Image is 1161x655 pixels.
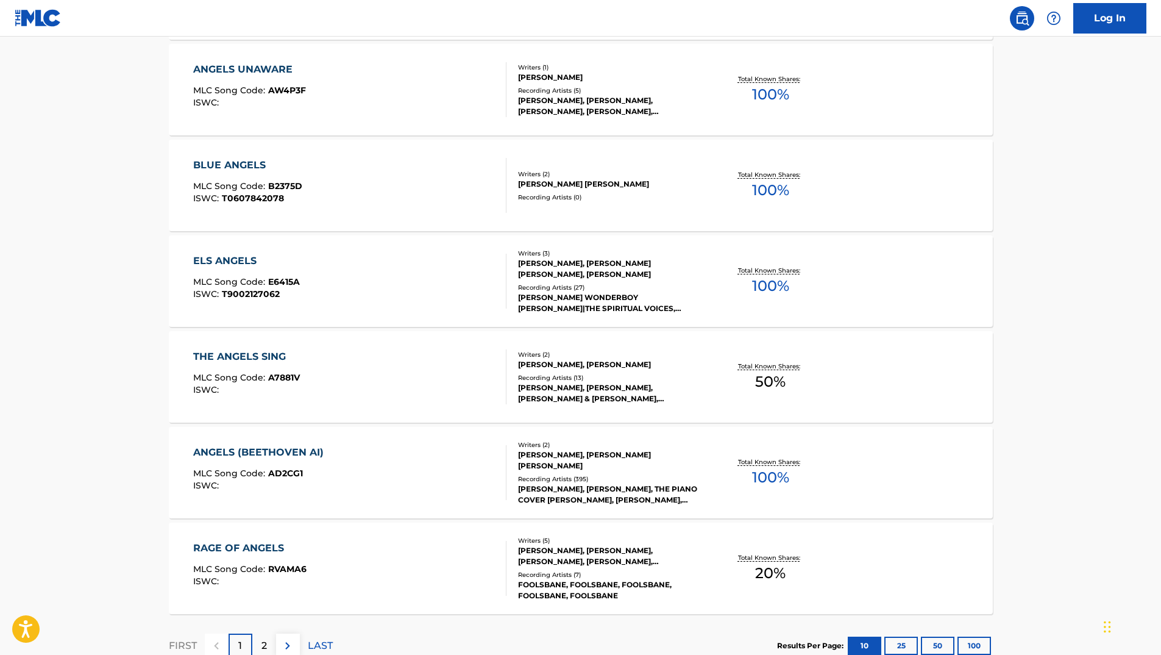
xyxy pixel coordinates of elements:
[280,639,295,653] img: right
[169,140,993,231] a: BLUE ANGELSMLC Song Code:B2375DISWC:T0607842078Writers (2)[PERSON_NAME] [PERSON_NAME]Recording Ar...
[268,85,306,96] span: AW4P3F
[755,371,786,393] span: 50 %
[738,170,803,179] p: Total Known Shares:
[752,84,789,106] span: 100 %
[1042,6,1066,30] div: Help
[193,372,268,383] span: MLC Song Code :
[261,639,267,653] p: 2
[848,637,881,655] button: 10
[518,63,702,72] div: Writers ( 1 )
[222,288,280,299] span: T9002127062
[193,564,268,574] span: MLC Song Code :
[169,639,197,653] p: FIRST
[518,95,702,117] div: [PERSON_NAME], [PERSON_NAME], [PERSON_NAME], [PERSON_NAME], [PERSON_NAME]
[1100,596,1161,655] iframe: Chat Widget
[222,193,284,204] span: T0607842078
[518,536,702,545] div: Writers ( 5 )
[268,181,302,191] span: B2375D
[518,86,702,95] div: Recording Artists ( 5 )
[738,457,803,467] p: Total Known Shares:
[169,331,993,423] a: THE ANGELS SINGMLC Song Code:A7881VISWC:Writers (2)[PERSON_NAME], [PERSON_NAME]Recording Artists ...
[518,440,702,449] div: Writers ( 2 )
[518,179,702,190] div: [PERSON_NAME] [PERSON_NAME]
[308,639,333,653] p: LAST
[193,541,307,556] div: RAGE OF ANGELS
[752,179,789,201] span: 100 %
[518,373,702,382] div: Recording Artists ( 13 )
[518,249,702,258] div: Writers ( 3 )
[518,283,702,292] div: Recording Artists ( 27 )
[518,170,702,179] div: Writers ( 2 )
[193,158,302,173] div: BLUE ANGELS
[1104,609,1111,645] div: Drag
[1046,11,1061,26] img: help
[193,181,268,191] span: MLC Song Code :
[193,288,222,299] span: ISWC :
[1010,6,1034,30] a: Public Search
[193,85,268,96] span: MLC Song Code :
[1073,3,1146,34] a: Log In
[752,467,789,489] span: 100 %
[738,553,803,562] p: Total Known Shares:
[738,362,803,371] p: Total Known Shares:
[518,193,702,202] div: Recording Artists ( 0 )
[169,427,993,518] a: ANGELS (BEETHOVEN AI)MLC Song Code:AD2CG1ISWC:Writers (2)[PERSON_NAME], [PERSON_NAME] [PERSON_NAM...
[193,193,222,204] span: ISWC :
[957,637,991,655] button: 100
[169,523,993,614] a: RAGE OF ANGELSMLC Song Code:RVAMA6ISWC:Writers (5)[PERSON_NAME], [PERSON_NAME], [PERSON_NAME], [P...
[193,349,300,364] div: THE ANGELS SING
[518,72,702,83] div: [PERSON_NAME]
[518,350,702,359] div: Writers ( 2 )
[518,292,702,314] div: [PERSON_NAME] WONDERBOY [PERSON_NAME]|THE SPIRITUAL VOICES, [PERSON_NAME] WONDERBOY [PERSON_NAME]...
[193,480,222,491] span: ISWC :
[518,382,702,404] div: [PERSON_NAME], [PERSON_NAME], [PERSON_NAME] & [PERSON_NAME], [PERSON_NAME], [PERSON_NAME]
[1015,11,1029,26] img: search
[921,637,954,655] button: 50
[518,570,702,579] div: Recording Artists ( 7 )
[752,275,789,297] span: 100 %
[193,97,222,108] span: ISWC :
[238,639,242,653] p: 1
[268,276,300,287] span: E6415A
[193,468,268,479] span: MLC Song Code :
[518,474,702,484] div: Recording Artists ( 395 )
[15,9,62,27] img: MLC Logo
[193,62,306,77] div: ANGELS UNAWARE
[777,640,847,651] p: Results Per Page:
[268,564,307,574] span: RVAMA6
[193,384,222,395] span: ISWC :
[169,235,993,327] a: ELS ANGELSMLC Song Code:E6415AISWC:T9002127062Writers (3)[PERSON_NAME], [PERSON_NAME] [PERSON_NAM...
[193,276,268,287] span: MLC Song Code :
[193,445,330,460] div: ANGELS (BEETHOVEN AI)
[755,562,786,584] span: 20 %
[518,579,702,601] div: FOOLSBANE, FOOLSBANE, FOOLSBANE, FOOLSBANE, FOOLSBANE
[169,44,993,135] a: ANGELS UNAWAREMLC Song Code:AW4P3FISWC:Writers (1)[PERSON_NAME]Recording Artists (5)[PERSON_NAME]...
[518,359,702,370] div: [PERSON_NAME], [PERSON_NAME]
[193,254,300,268] div: ELS ANGELS
[268,372,300,383] span: A7881V
[518,545,702,567] div: [PERSON_NAME], [PERSON_NAME], [PERSON_NAME], [PERSON_NAME], [PERSON_NAME]
[518,258,702,280] div: [PERSON_NAME], [PERSON_NAME] [PERSON_NAME], [PERSON_NAME]
[738,266,803,275] p: Total Known Shares:
[268,468,303,479] span: AD2CG1
[518,449,702,471] div: [PERSON_NAME], [PERSON_NAME] [PERSON_NAME]
[193,576,222,587] span: ISWC :
[738,74,803,84] p: Total Known Shares:
[518,484,702,506] div: [PERSON_NAME], [PERSON_NAME], THE PIANO COVER [PERSON_NAME], [PERSON_NAME],[PERSON_NAME], [PERSON...
[884,637,918,655] button: 25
